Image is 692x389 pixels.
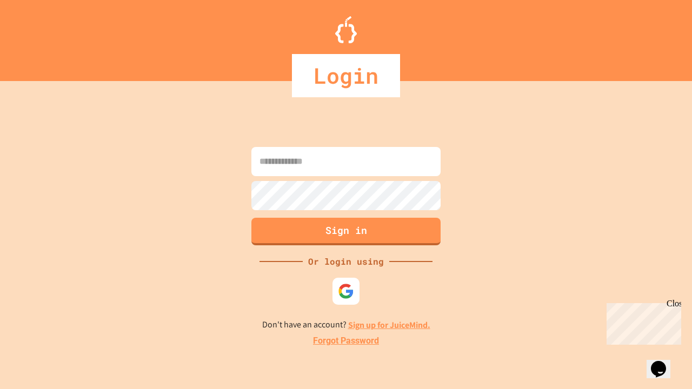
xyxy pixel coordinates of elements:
button: Sign in [251,218,441,245]
iframe: chat widget [647,346,681,378]
p: Don't have an account? [262,318,430,332]
img: google-icon.svg [338,283,354,299]
a: Sign up for JuiceMind. [348,319,430,331]
iframe: chat widget [602,299,681,345]
img: Logo.svg [335,16,357,43]
div: Chat with us now!Close [4,4,75,69]
div: Login [292,54,400,97]
div: Or login using [303,255,389,268]
a: Forgot Password [313,334,379,347]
